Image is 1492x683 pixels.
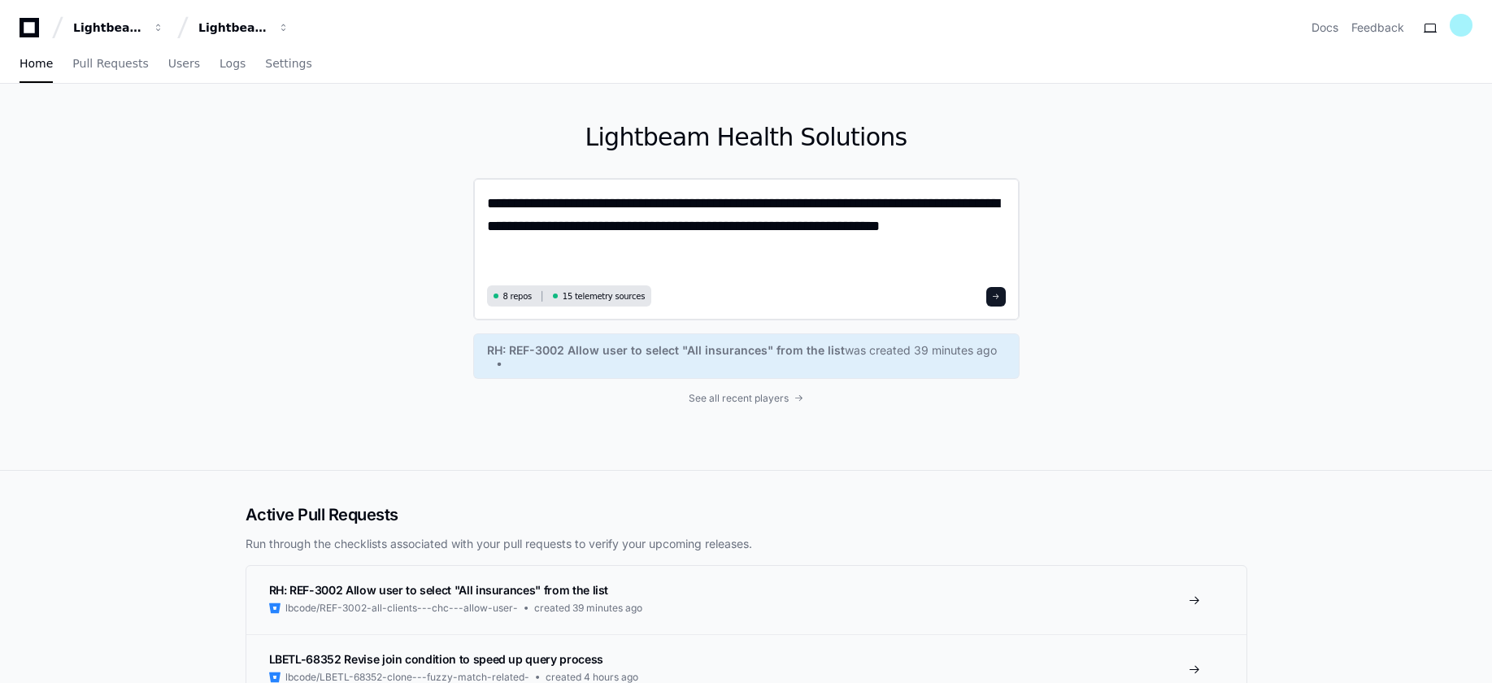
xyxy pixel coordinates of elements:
button: Lightbeam Health Solutions [192,13,296,42]
span: lbcode/REF-3002-all-clients---chc---allow-user- [285,602,518,615]
a: Docs [1311,20,1338,36]
span: Home [20,59,53,68]
span: 15 telemetry sources [563,290,645,302]
a: Settings [265,46,311,83]
div: Lightbeam Health Solutions [198,20,268,36]
a: RH: REF-3002 Allow user to select "All insurances" from the listwas created 39 minutes ago [487,342,1006,370]
a: Logs [220,46,246,83]
a: See all recent players [473,392,1020,405]
a: Pull Requests [72,46,148,83]
a: RH: REF-3002 Allow user to select "All insurances" from the listlbcode/REF-3002-all-clients---chc... [246,566,1246,634]
span: Pull Requests [72,59,148,68]
p: Run through the checklists associated with your pull requests to verify your upcoming releases. [246,536,1247,552]
span: was created 39 minutes ago [845,342,997,359]
a: Home [20,46,53,83]
span: 8 repos [503,290,533,302]
button: Feedback [1351,20,1404,36]
button: Lightbeam Health [67,13,171,42]
span: Users [168,59,200,68]
span: RH: REF-3002 Allow user to select "All insurances" from the list [269,583,609,597]
span: Logs [220,59,246,68]
span: LBETL-68352 Revise join condition to speed up query process [269,652,603,666]
span: Settings [265,59,311,68]
span: RH: REF-3002 Allow user to select "All insurances" from the list [487,342,845,359]
span: See all recent players [689,392,789,405]
div: Lightbeam Health [73,20,143,36]
h1: Lightbeam Health Solutions [473,123,1020,152]
span: created 39 minutes ago [534,602,642,615]
h2: Active Pull Requests [246,503,1247,526]
a: Users [168,46,200,83]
